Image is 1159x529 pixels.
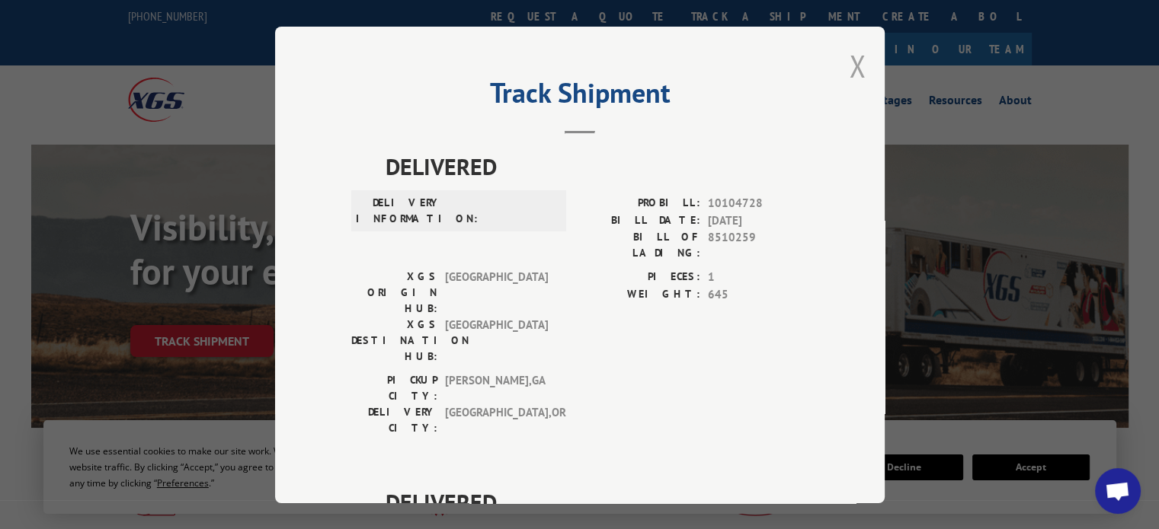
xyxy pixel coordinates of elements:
span: 8510259 [708,229,808,261]
label: PIECES: [580,269,700,286]
span: DELIVERED [386,149,808,183]
label: DELIVERY CITY: [351,404,437,436]
span: [GEOGRAPHIC_DATA] , OR [445,404,548,436]
h2: Track Shipment [351,82,808,111]
label: BILL OF LADING: [580,229,700,261]
label: DELIVERY INFORMATION: [356,195,442,227]
label: XGS DESTINATION HUB: [351,317,437,365]
label: WEIGHT: [580,285,700,303]
label: PROBILL: [580,195,700,212]
span: [DATE] [708,212,808,229]
button: Close modal [849,46,866,86]
label: BILL DATE: [580,212,700,229]
span: DELIVERED [386,485,808,519]
span: 1 [708,269,808,286]
span: [GEOGRAPHIC_DATA] [445,317,548,365]
span: [PERSON_NAME] , GA [445,372,548,404]
span: 10104728 [708,195,808,212]
span: 645 [708,285,808,303]
div: Open chat [1095,468,1141,514]
span: [GEOGRAPHIC_DATA] [445,269,548,317]
label: PICKUP CITY: [351,372,437,404]
label: XGS ORIGIN HUB: [351,269,437,317]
